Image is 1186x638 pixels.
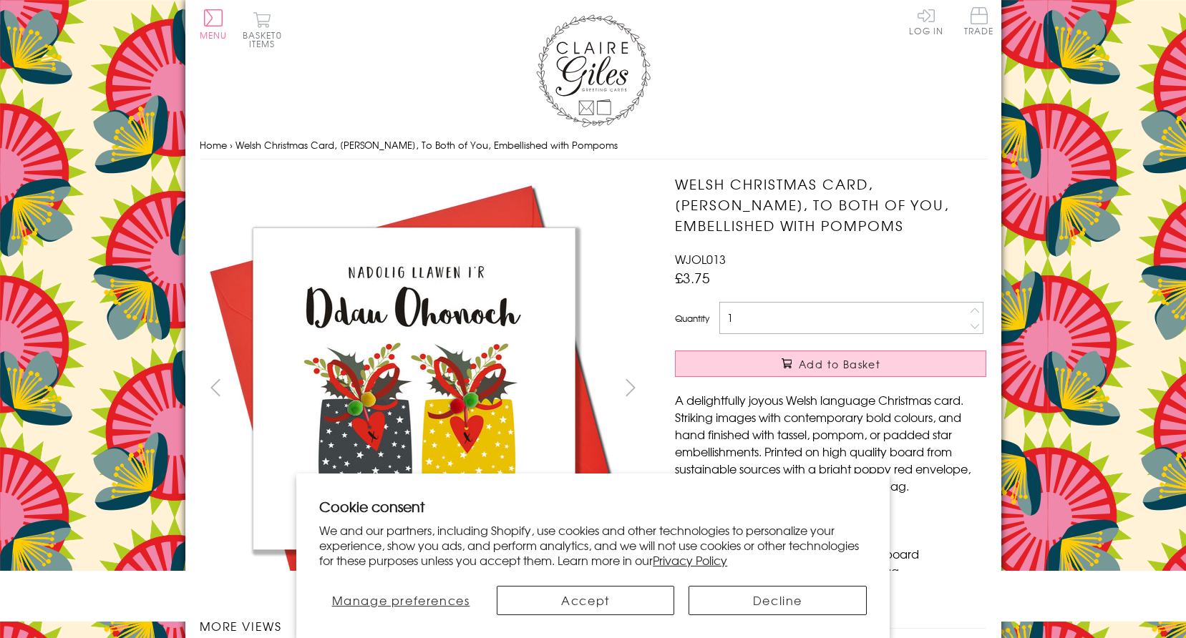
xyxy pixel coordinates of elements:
[675,268,710,288] span: £3.75
[200,371,232,403] button: prev
[319,496,867,516] h2: Cookie consent
[200,29,228,41] span: Menu
[964,7,994,38] a: Trade
[614,371,646,403] button: next
[200,138,227,152] a: Home
[319,523,867,567] p: We and our partners, including Shopify, use cookies and other technologies to personalize your ex...
[235,138,618,152] span: Welsh Christmas Card, [PERSON_NAME], To Both of You, Embellished with Pompoms
[646,174,1076,603] img: Welsh Christmas Card, Nadolig Llawen, To Both of You, Embellished with Pompoms
[332,592,470,609] span: Manage preferences
[497,586,675,615] button: Accept
[200,617,647,634] h3: More views
[230,138,233,152] span: ›
[675,391,986,494] p: A delightfully joyous Welsh language Christmas card. Striking images with contemporary bold colou...
[243,11,282,48] button: Basket0 items
[319,586,482,615] button: Manage preferences
[536,14,651,127] img: Claire Giles Greetings Cards
[909,7,943,35] a: Log In
[689,586,867,615] button: Decline
[675,250,726,268] span: WJOL013
[964,7,994,35] span: Trade
[200,131,987,160] nav: breadcrumbs
[799,357,880,371] span: Add to Basket
[653,551,727,569] a: Privacy Policy
[200,9,228,39] button: Menu
[675,174,986,235] h1: Welsh Christmas Card, [PERSON_NAME], To Both of You, Embellished with Pompoms
[675,312,709,325] label: Quantity
[249,29,282,50] span: 0 items
[675,350,986,377] button: Add to Basket
[199,174,628,603] img: Welsh Christmas Card, Nadolig Llawen, To Both of You, Embellished with Pompoms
